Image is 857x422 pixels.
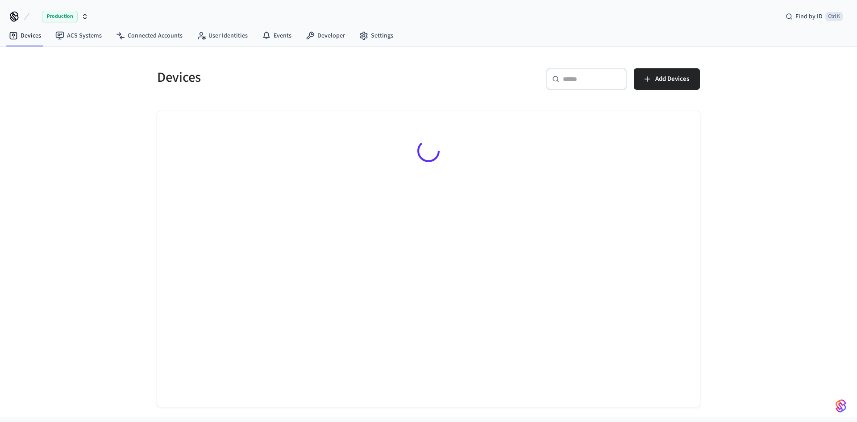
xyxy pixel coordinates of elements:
[634,68,700,90] button: Add Devices
[2,28,48,44] a: Devices
[42,11,78,22] span: Production
[778,8,850,25] div: Find by IDCtrl K
[255,28,299,44] a: Events
[190,28,255,44] a: User Identities
[836,399,846,413] img: SeamLogoGradient.69752ec5.svg
[655,73,689,85] span: Add Devices
[825,12,843,21] span: Ctrl K
[352,28,400,44] a: Settings
[299,28,352,44] a: Developer
[795,12,823,21] span: Find by ID
[109,28,190,44] a: Connected Accounts
[48,28,109,44] a: ACS Systems
[157,68,423,87] h5: Devices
